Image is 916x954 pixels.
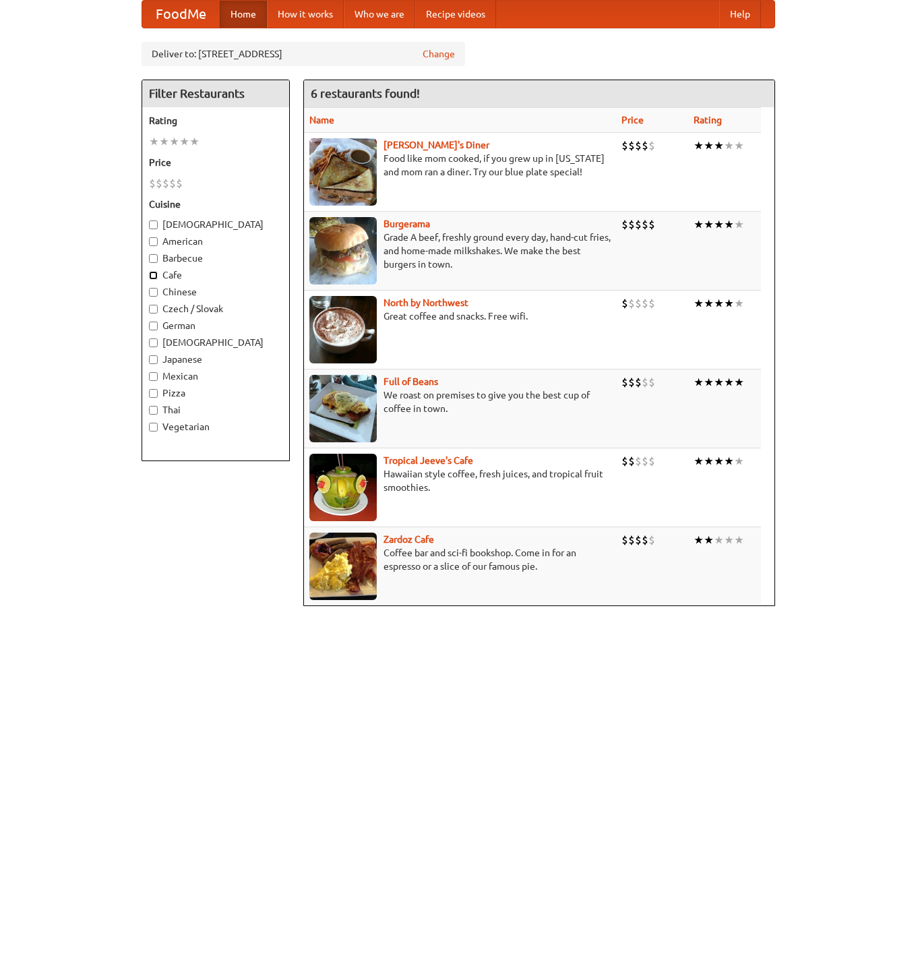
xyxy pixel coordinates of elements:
[156,176,162,191] li: $
[309,217,377,285] img: burgerama.jpg
[648,533,655,547] li: $
[309,467,611,494] p: Hawaiian style coffee, fresh juices, and tropical fruit smoothies.
[309,309,611,323] p: Great coffee and snacks. Free wifi.
[694,138,704,153] li: ★
[694,217,704,232] li: ★
[189,134,200,149] li: ★
[149,353,282,366] label: Japanese
[714,217,724,232] li: ★
[149,114,282,127] h5: Rating
[714,454,724,469] li: ★
[714,138,724,153] li: ★
[309,231,611,271] p: Grade A beef, freshly ground every day, hand-cut fries, and home-made milkshakes. We make the bes...
[621,296,628,311] li: $
[149,386,282,400] label: Pizza
[642,138,648,153] li: $
[149,218,282,231] label: [DEMOGRAPHIC_DATA]
[220,1,267,28] a: Home
[142,1,220,28] a: FoodMe
[384,218,430,229] a: Burgerama
[384,376,438,387] a: Full of Beans
[635,375,642,390] li: $
[311,87,420,100] ng-pluralize: 6 restaurants found!
[384,140,489,150] a: [PERSON_NAME]'s Diner
[642,296,648,311] li: $
[149,406,158,415] input: Thai
[724,454,734,469] li: ★
[642,375,648,390] li: $
[149,268,282,282] label: Cafe
[169,176,176,191] li: $
[149,372,158,381] input: Mexican
[628,138,635,153] li: $
[384,297,468,308] a: North by Northwest
[648,138,655,153] li: $
[149,302,282,316] label: Czech / Slovak
[149,271,158,280] input: Cafe
[309,152,611,179] p: Food like mom cooked, if you grew up in [US_STATE] and mom ran a diner. Try our blue plate special!
[621,138,628,153] li: $
[309,533,377,600] img: zardoz.jpg
[635,533,642,547] li: $
[149,254,158,263] input: Barbecue
[423,47,455,61] a: Change
[179,134,189,149] li: ★
[162,176,169,191] li: $
[719,1,761,28] a: Help
[159,134,169,149] li: ★
[648,296,655,311] li: $
[309,138,377,206] img: sallys.jpg
[621,375,628,390] li: $
[714,533,724,547] li: ★
[635,296,642,311] li: $
[176,176,183,191] li: $
[642,454,648,469] li: $
[149,336,282,349] label: [DEMOGRAPHIC_DATA]
[415,1,496,28] a: Recipe videos
[344,1,415,28] a: Who we are
[734,533,744,547] li: ★
[694,296,704,311] li: ★
[621,533,628,547] li: $
[149,237,158,246] input: American
[309,546,611,573] p: Coffee bar and sci-fi bookshop. Come in for an espresso or a slice of our famous pie.
[724,375,734,390] li: ★
[704,375,714,390] li: ★
[384,455,473,466] b: Tropical Jeeve's Cafe
[724,138,734,153] li: ★
[149,220,158,229] input: [DEMOGRAPHIC_DATA]
[635,217,642,232] li: $
[704,533,714,547] li: ★
[149,198,282,211] h5: Cuisine
[149,319,282,332] label: German
[149,156,282,169] h5: Price
[724,217,734,232] li: ★
[694,454,704,469] li: ★
[734,296,744,311] li: ★
[149,420,282,434] label: Vegetarian
[714,296,724,311] li: ★
[149,134,159,149] li: ★
[734,217,744,232] li: ★
[635,454,642,469] li: $
[621,454,628,469] li: $
[149,369,282,383] label: Mexican
[149,355,158,364] input: Japanese
[734,454,744,469] li: ★
[704,454,714,469] li: ★
[642,533,648,547] li: $
[149,338,158,347] input: [DEMOGRAPHIC_DATA]
[734,375,744,390] li: ★
[169,134,179,149] li: ★
[648,375,655,390] li: $
[149,305,158,314] input: Czech / Slovak
[704,296,714,311] li: ★
[149,389,158,398] input: Pizza
[142,42,465,66] div: Deliver to: [STREET_ADDRESS]
[149,403,282,417] label: Thai
[149,285,282,299] label: Chinese
[694,115,722,125] a: Rating
[149,176,156,191] li: $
